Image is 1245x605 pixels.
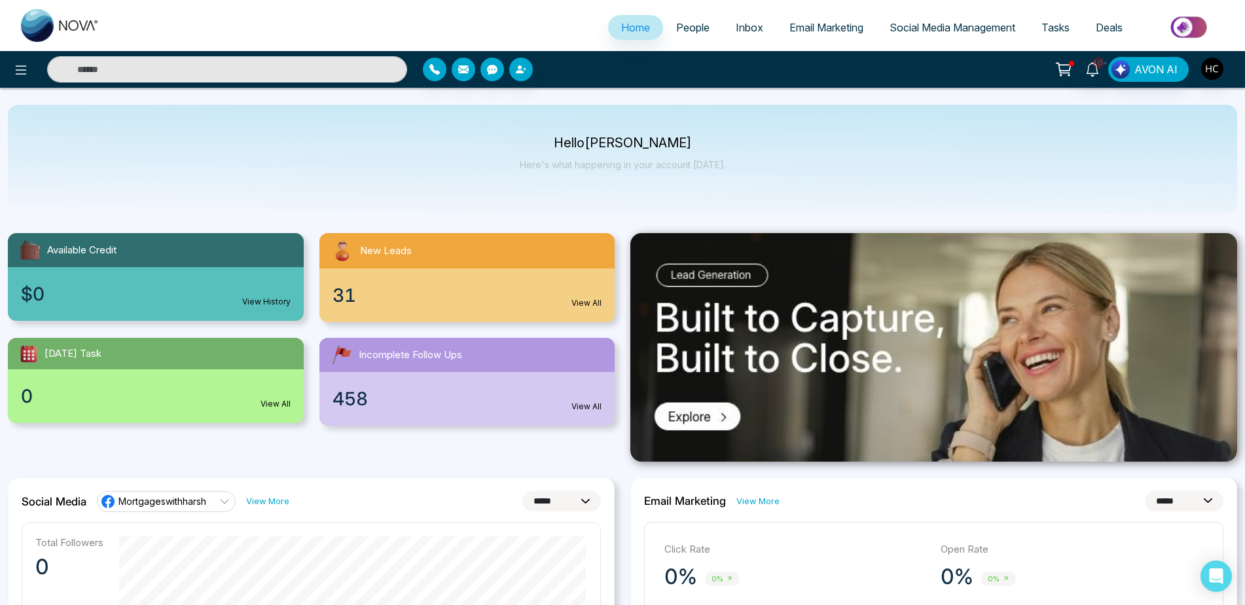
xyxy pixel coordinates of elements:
[789,21,863,34] span: Email Marketing
[118,495,206,507] span: Mortgageswithharsh
[330,343,353,367] img: followUps.svg
[359,348,462,363] span: Incomplete Follow Ups
[1092,57,1104,69] span: 10+
[22,495,86,508] h2: Social Media
[736,21,763,34] span: Inbox
[246,495,289,507] a: View More
[242,296,291,308] a: View History
[261,398,291,410] a: View All
[705,572,740,587] span: 0%
[663,15,723,40] a: People
[664,542,928,557] p: Click Rate
[676,21,710,34] span: People
[1111,60,1130,79] img: Lead Flow
[723,15,776,40] a: Inbox
[621,21,650,34] span: Home
[644,494,726,507] h2: Email Marketing
[333,385,368,412] span: 458
[1028,15,1083,40] a: Tasks
[520,159,726,170] p: Here's what happening in your account [DATE].
[35,536,103,549] p: Total Followers
[330,238,355,263] img: newLeads.svg
[1134,62,1178,77] span: AVON AI
[21,9,99,42] img: Nova CRM Logo
[21,280,45,308] span: $0
[333,282,356,309] span: 31
[630,233,1237,462] img: .
[664,564,697,590] p: 0%
[981,572,1016,587] span: 0%
[571,297,602,309] a: View All
[571,401,602,412] a: View All
[941,564,973,590] p: 0%
[1041,21,1070,34] span: Tasks
[1201,58,1223,80] img: User Avatar
[1083,15,1136,40] a: Deals
[47,243,117,258] span: Available Credit
[21,382,33,410] span: 0
[45,346,101,361] span: [DATE] Task
[520,137,726,149] p: Hello [PERSON_NAME]
[1142,12,1237,42] img: Market-place.gif
[360,244,412,259] span: New Leads
[35,554,103,580] p: 0
[1096,21,1123,34] span: Deals
[941,542,1204,557] p: Open Rate
[1200,560,1232,592] div: Open Intercom Messenger
[736,495,780,507] a: View More
[890,21,1015,34] span: Social Media Management
[18,238,42,262] img: availableCredit.svg
[312,233,623,322] a: New Leads31View All
[876,15,1028,40] a: Social Media Management
[18,343,39,364] img: todayTask.svg
[1108,57,1189,82] button: AVON AI
[1077,57,1108,80] a: 10+
[776,15,876,40] a: Email Marketing
[608,15,663,40] a: Home
[312,338,623,426] a: Incomplete Follow Ups458View All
